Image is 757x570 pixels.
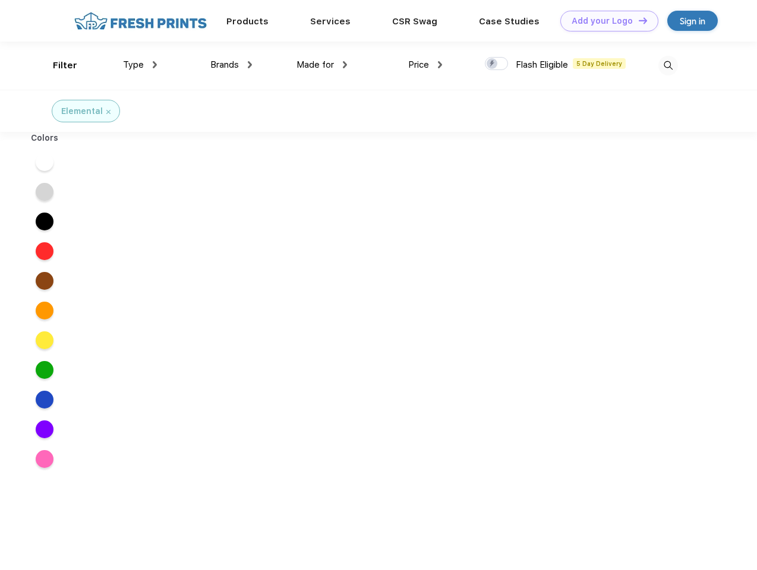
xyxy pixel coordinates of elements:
[680,14,705,28] div: Sign in
[667,11,718,31] a: Sign in
[22,132,68,144] div: Colors
[392,16,437,27] a: CSR Swag
[639,17,647,24] img: DT
[61,105,103,118] div: Elemental
[71,11,210,31] img: fo%20logo%202.webp
[408,59,429,70] span: Price
[226,16,269,27] a: Products
[53,59,77,72] div: Filter
[153,61,157,68] img: dropdown.png
[572,16,633,26] div: Add your Logo
[123,59,144,70] span: Type
[248,61,252,68] img: dropdown.png
[106,110,111,114] img: filter_cancel.svg
[573,58,626,69] span: 5 Day Delivery
[438,61,442,68] img: dropdown.png
[658,56,678,75] img: desktop_search.svg
[516,59,568,70] span: Flash Eligible
[297,59,334,70] span: Made for
[310,16,351,27] a: Services
[210,59,239,70] span: Brands
[343,61,347,68] img: dropdown.png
